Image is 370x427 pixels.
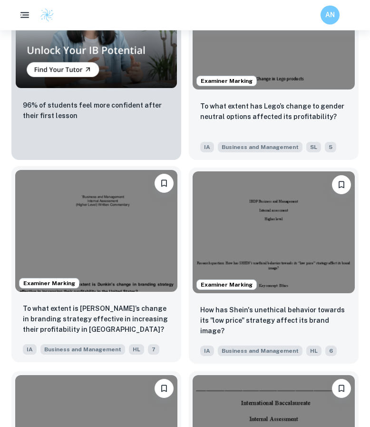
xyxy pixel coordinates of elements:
[218,142,302,153] span: Business and Management
[306,142,321,153] span: SL
[193,172,355,294] img: Business and Management IA example thumbnail: How has Shein's unethical behavior towar
[155,174,174,193] button: Bookmark
[197,77,256,86] span: Examiner Marking
[325,10,336,20] h6: AN
[306,346,321,357] span: HL
[325,346,337,357] span: 6
[15,170,177,292] img: Business and Management IA example thumbnail: To what extent is Dunkin’s change in bra
[129,345,144,355] span: HL
[200,142,214,153] span: IA
[325,142,336,153] span: 5
[40,8,54,22] img: Clastify logo
[23,345,37,355] span: IA
[23,304,170,335] p: To what extent is Dunkin’s change in branding strategy effective in increasing their profitabilit...
[197,281,256,289] span: Examiner Marking
[332,379,351,398] button: Bookmark
[321,6,340,25] button: AN
[189,168,359,364] a: Examiner MarkingBookmarkHow has Shein's unethical behavior towards its "low price" strategy affec...
[34,8,54,22] a: Clastify logo
[11,168,181,364] a: Examiner MarkingBookmarkTo what extent is Dunkin’s change in branding strategy effective in incre...
[332,176,351,195] button: Bookmark
[148,345,159,355] span: 7
[218,346,302,357] span: Business and Management
[200,101,347,122] p: To what extent has Lego’s change to gender neutral options affected its profitability?
[155,379,174,398] button: Bookmark
[200,346,214,357] span: IA
[200,305,347,337] p: How has Shein's unethical behavior towards its "low price" strategy affect its brand image?
[19,279,79,288] span: Examiner Marking
[23,100,170,121] p: 96% of students feel more confident after their first lesson
[40,345,125,355] span: Business and Management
